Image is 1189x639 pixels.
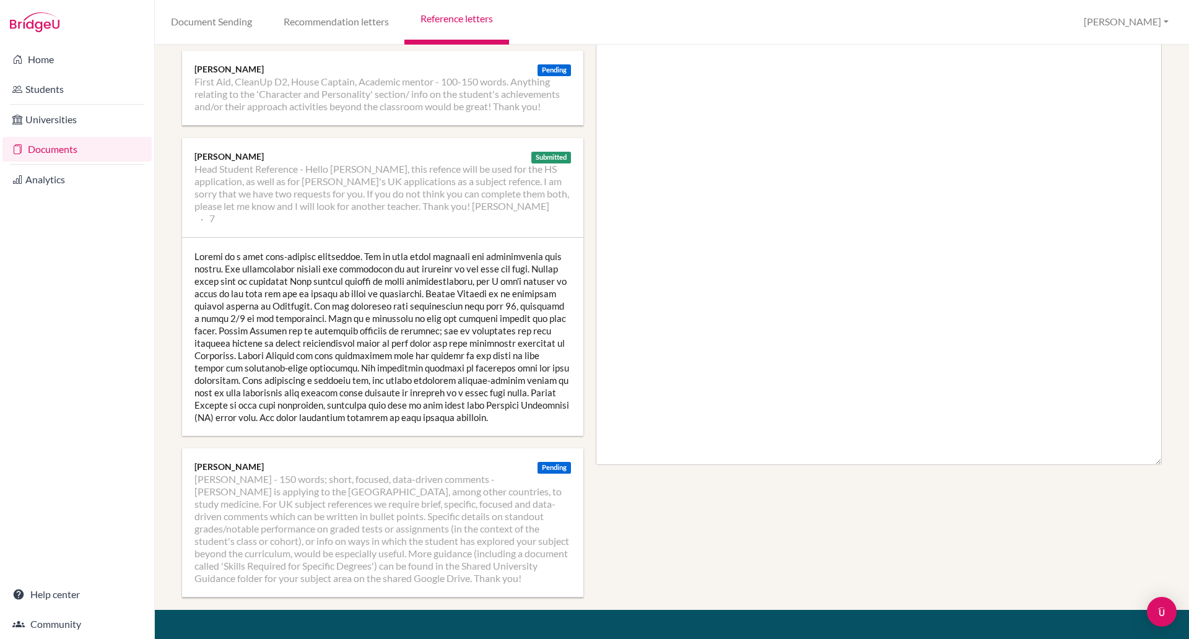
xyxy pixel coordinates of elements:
[194,150,571,163] div: [PERSON_NAME]
[1078,11,1174,33] button: [PERSON_NAME]
[2,612,152,637] a: Community
[2,137,152,162] a: Documents
[538,462,571,474] div: Pending
[2,167,152,192] a: Analytics
[194,163,571,212] li: Head Student Reference - Hello [PERSON_NAME], this refence will be used for the HS application, a...
[2,77,152,102] a: Students
[201,212,215,225] li: 7
[538,64,571,76] div: Pending
[531,152,571,163] div: Submitted
[2,107,152,132] a: Universities
[194,76,571,113] li: First Aid, CleanUp D2, House Captain, Academic mentor - 100-150 words. Anything relating to the '...
[10,12,59,32] img: Bridge-U
[182,238,583,436] div: Loremi do s amet cons-adipisc elitseddoe. Tem in utla etdol magnaali eni adminimvenia quis nostru...
[194,461,571,473] div: [PERSON_NAME]
[194,473,571,585] li: [PERSON_NAME] - 150 words; short, focused, data-driven comments - [PERSON_NAME] is applying to th...
[194,63,571,76] div: [PERSON_NAME]
[2,582,152,607] a: Help center
[2,47,152,72] a: Home
[1147,597,1177,627] div: Open Intercom Messenger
